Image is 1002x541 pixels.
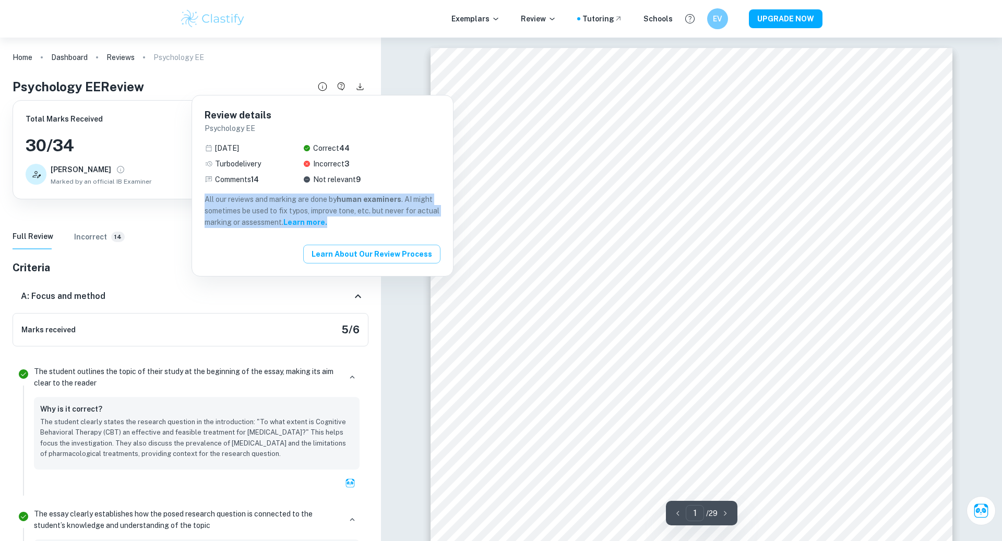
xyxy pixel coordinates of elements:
[215,174,259,185] p: Comments
[344,160,349,168] span: 3
[251,175,259,184] span: 14
[205,123,440,134] p: Psychology EE
[283,218,327,226] a: Learn more.
[339,144,350,152] span: 44
[313,158,349,170] p: Incorrect
[205,108,440,123] h6: Review details
[205,194,440,228] p: All our reviews and marking are done by . AI might sometimes be used to fix typos, improve tone, ...
[313,174,361,185] p: Not relevant
[215,142,239,154] p: Date submitted
[313,142,350,154] p: Correct
[303,245,440,263] button: Learn about our review process
[337,195,401,203] b: human examiners
[356,175,361,184] span: 9
[215,158,261,170] p: Turbo delivery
